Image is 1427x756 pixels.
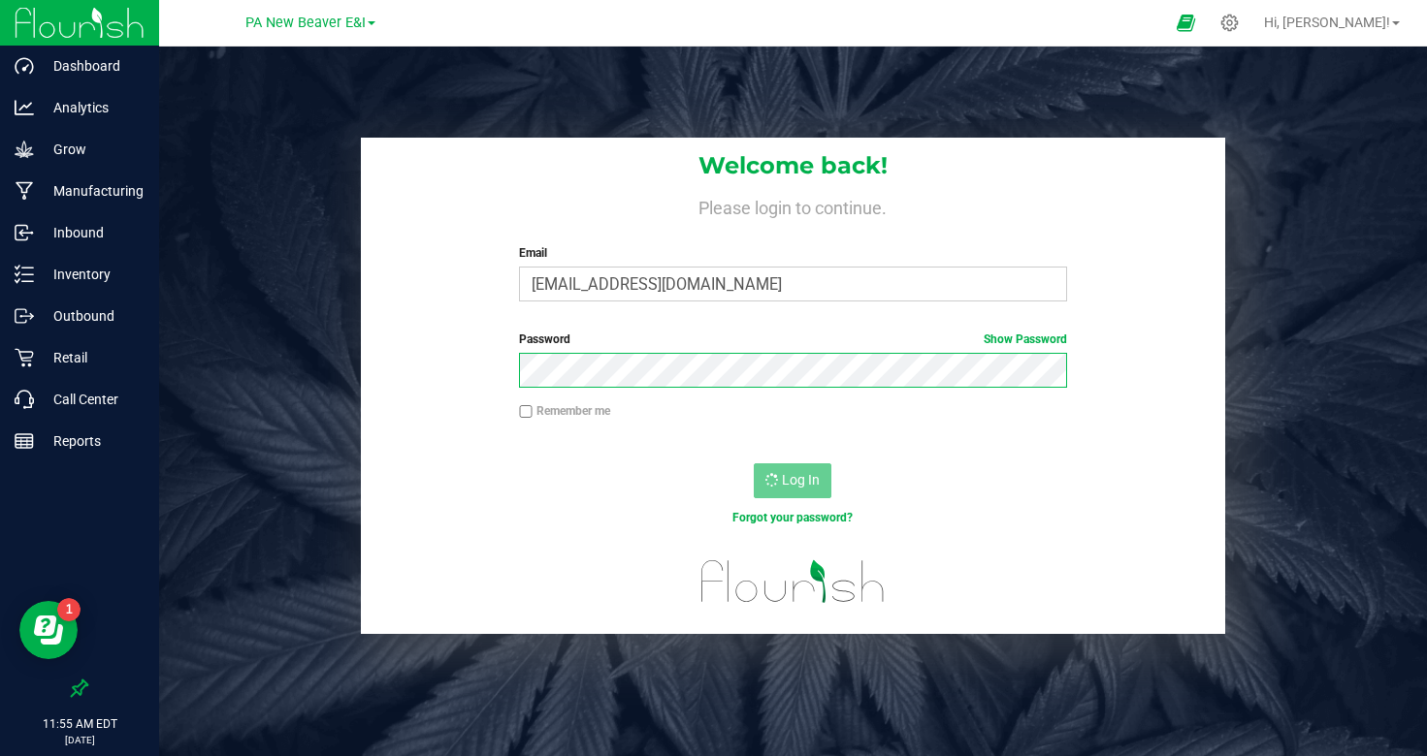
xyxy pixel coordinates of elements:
[57,598,81,621] iframe: Resource center unread badge
[519,244,1066,262] label: Email
[34,388,150,411] p: Call Center
[34,96,150,119] p: Analytics
[15,348,34,367] inline-svg: Retail
[9,733,150,747] p: [DATE]
[984,332,1067,346] a: Show Password
[1264,15,1390,30] span: Hi, [PERSON_NAME]!
[754,463,831,498] button: Log In
[15,181,34,201] inline-svg: Manufacturing
[19,601,78,659] iframe: Resource center
[361,194,1225,217] h4: Please login to continue.
[519,405,533,419] input: Remember me
[15,390,34,409] inline-svg: Call Center
[361,153,1225,178] h1: Welcome back!
[15,223,34,242] inline-svg: Inbound
[1164,4,1208,42] span: Open Ecommerce Menu
[34,263,150,286] p: Inventory
[15,56,34,76] inline-svg: Dashboard
[34,54,150,78] p: Dashboard
[34,304,150,328] p: Outbound
[15,265,34,284] inline-svg: Inventory
[34,429,150,453] p: Reports
[34,138,150,161] p: Grow
[15,140,34,159] inline-svg: Grow
[1217,14,1242,32] div: Manage settings
[34,346,150,369] p: Retail
[519,402,610,420] label: Remember me
[782,472,820,488] span: Log In
[685,547,901,616] img: flourish_logo.svg
[15,98,34,117] inline-svg: Analytics
[15,431,34,451] inline-svg: Reports
[34,179,150,203] p: Manufacturing
[519,332,570,346] span: Password
[34,221,150,244] p: Inbound
[15,306,34,326] inline-svg: Outbound
[245,15,366,31] span: PA New Beaver E&I
[9,715,150,733] p: 11:55 AM EDT
[732,511,853,524] a: Forgot your password?
[70,678,89,698] label: Pin the sidebar to full width on large screens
